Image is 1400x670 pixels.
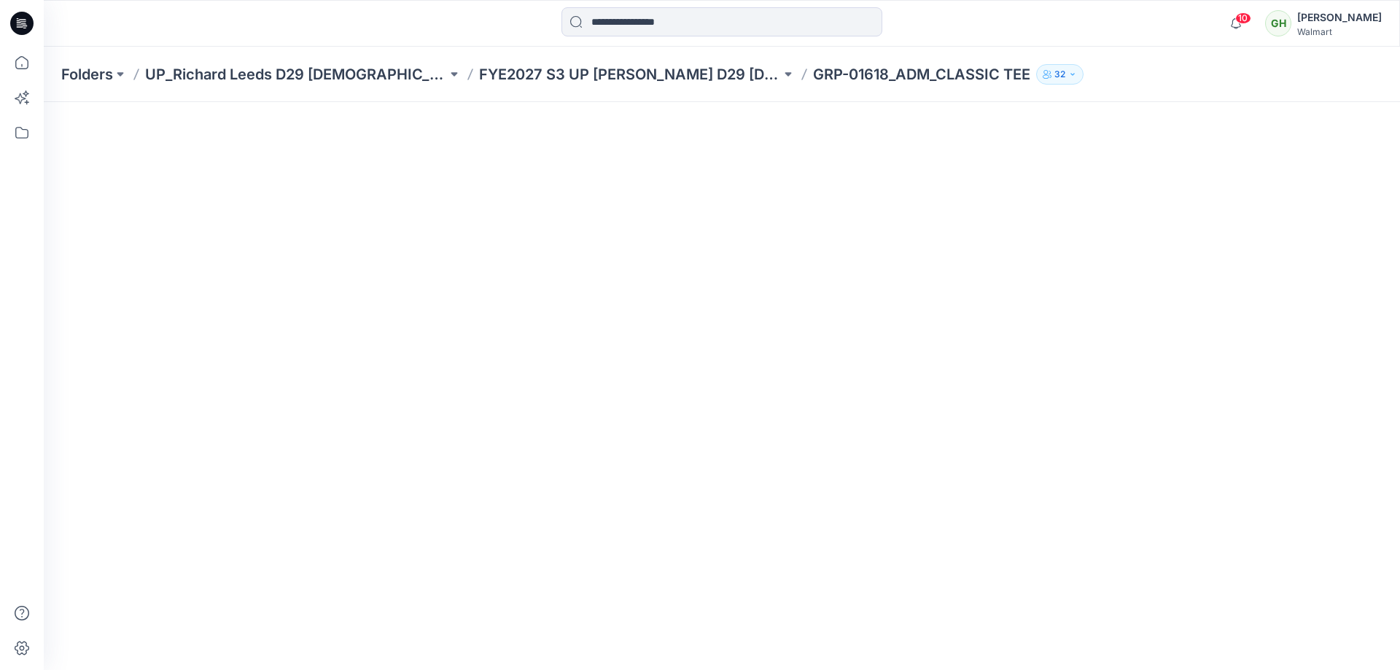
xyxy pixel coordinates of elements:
a: FYE2027 S3 UP [PERSON_NAME] D29 [DEMOGRAPHIC_DATA] Sleepwear-license [479,64,781,85]
p: GRP-01618_ADM_CLASSIC TEE [813,64,1030,85]
div: Walmart [1297,26,1382,37]
div: GH [1265,10,1291,36]
span: 10 [1235,12,1251,24]
a: Folders [61,64,113,85]
div: [PERSON_NAME] [1297,9,1382,26]
button: 32 [1036,64,1084,85]
p: 32 [1054,66,1065,82]
a: UP_Richard Leeds D29 [DEMOGRAPHIC_DATA] License Sleep [145,64,447,85]
iframe: edit-style [44,102,1400,670]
